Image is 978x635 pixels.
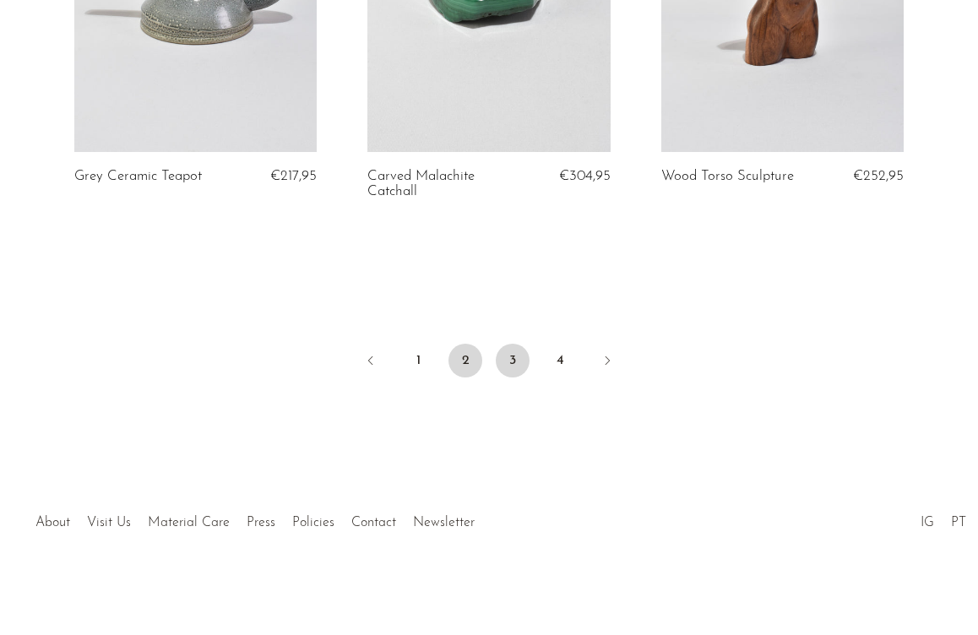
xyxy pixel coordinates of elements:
[247,516,275,529] a: Press
[543,344,577,377] a: 4
[496,344,530,377] a: 3
[401,344,435,377] a: 1
[951,516,966,529] a: PT
[912,502,975,535] ul: Social Medias
[853,169,904,183] span: €252,95
[35,516,70,529] a: About
[448,344,482,377] span: 2
[148,516,230,529] a: Material Care
[367,169,527,200] a: Carved Malachite Catchall
[87,516,131,529] a: Visit Us
[270,169,317,183] span: €217,95
[559,169,611,183] span: €304,95
[590,344,624,381] a: Next
[74,169,202,184] a: Grey Ceramic Teapot
[354,344,388,381] a: Previous
[921,516,934,529] a: IG
[27,502,483,535] ul: Quick links
[292,516,334,529] a: Policies
[661,169,794,184] a: Wood Torso Sculpture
